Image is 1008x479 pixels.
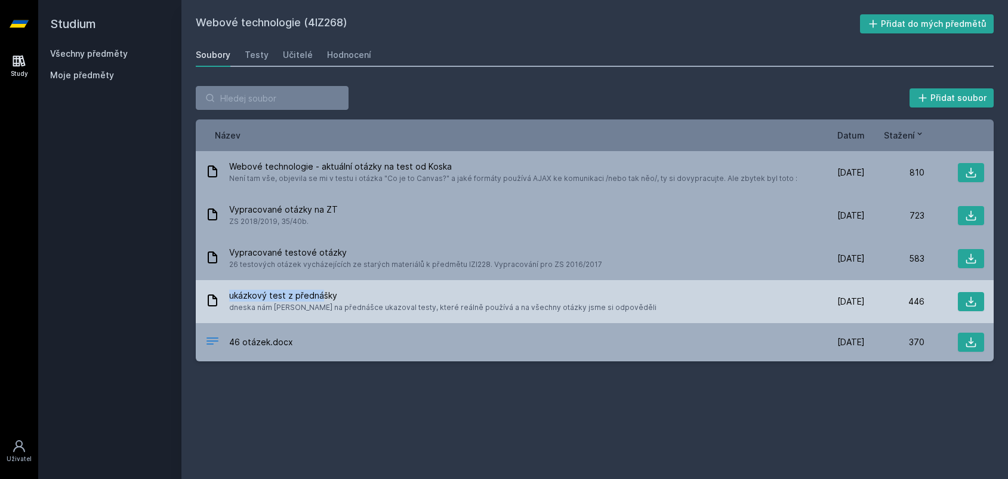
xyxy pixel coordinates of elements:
[860,14,994,33] button: Přidat do mých předmětů
[2,433,36,469] a: Uživatel
[2,48,36,84] a: Study
[215,129,241,142] button: Název
[865,167,924,179] div: 810
[229,302,656,314] span: dneska nám [PERSON_NAME] na přednášce ukazoval testy, které reálně používá a na všechny otázky js...
[7,455,32,463] div: Uživatel
[245,43,269,67] a: Testy
[196,49,230,61] div: Soubory
[229,161,797,173] span: Webové technologie - aktuální otázky na test od Koska
[884,129,924,142] button: Stažení
[205,334,220,351] div: DOCX
[884,129,915,142] span: Stažení
[229,247,602,259] span: Vypracované testové otázky
[229,216,338,228] span: ZS 2018/2019, 35/40b.
[196,86,349,110] input: Hledej soubor
[910,88,994,108] button: Přidat soubor
[837,296,865,308] span: [DATE]
[327,43,371,67] a: Hodnocení
[837,336,865,348] span: [DATE]
[50,69,114,81] span: Moje předměty
[865,296,924,308] div: 446
[229,290,656,302] span: ukázkový test z přednášky
[50,48,128,59] a: Všechny předměty
[837,210,865,222] span: [DATE]
[196,14,860,33] h2: Webové technologie (4IZ268)
[229,173,797,185] span: Není tam vše, objevila se mi v testu i otázka "Co je to Canvas?" a jaké formáty používá AJAX ke k...
[837,253,865,265] span: [DATE]
[229,336,293,348] span: 46 otázek.docx
[11,69,28,78] div: Study
[245,49,269,61] div: Testy
[865,253,924,265] div: 583
[229,259,602,271] span: 26 testových otázek vycházejících ze starých materiálů k předmětu IZI228. Vypracování pro ZS 2016...
[837,129,865,142] button: Datum
[283,49,313,61] div: Učitelé
[283,43,313,67] a: Učitelé
[837,167,865,179] span: [DATE]
[327,49,371,61] div: Hodnocení
[865,210,924,222] div: 723
[196,43,230,67] a: Soubory
[865,336,924,348] div: 370
[229,204,338,216] span: Vypracované otázky na ZT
